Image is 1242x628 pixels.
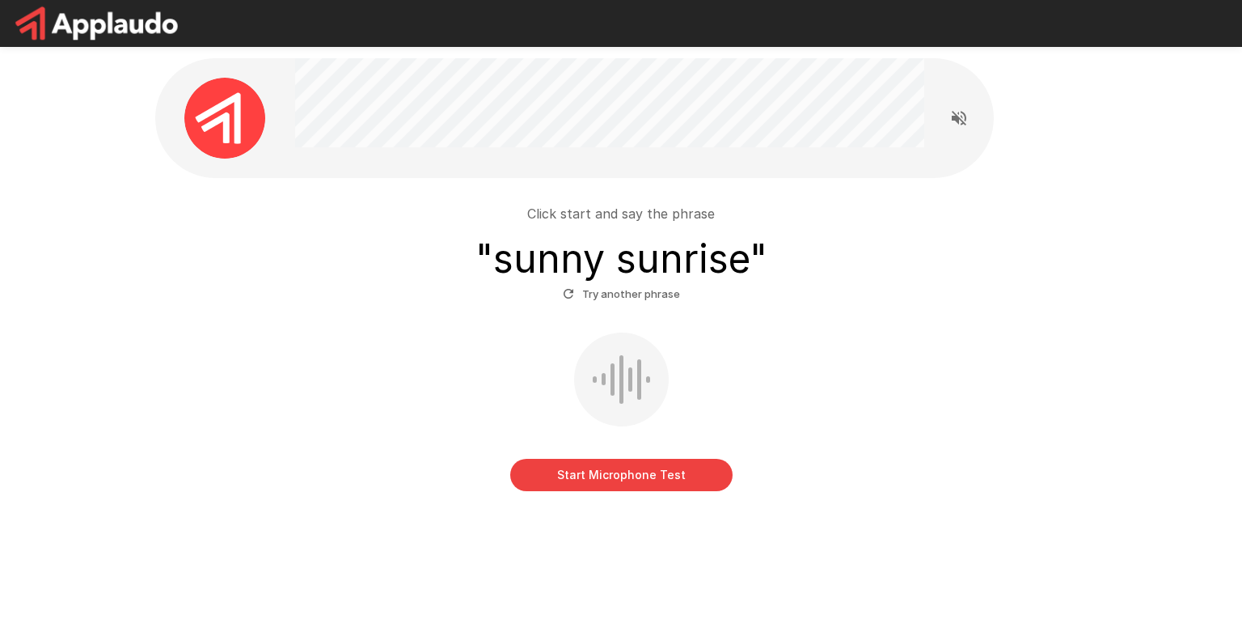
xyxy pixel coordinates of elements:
[943,102,975,134] button: Read questions aloud
[559,282,684,307] button: Try another phrase
[510,459,733,491] button: Start Microphone Test
[184,78,265,159] img: applaudo_avatar.png
[527,204,715,223] p: Click start and say the phrase
[475,236,767,282] h3: " sunny sunrise "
